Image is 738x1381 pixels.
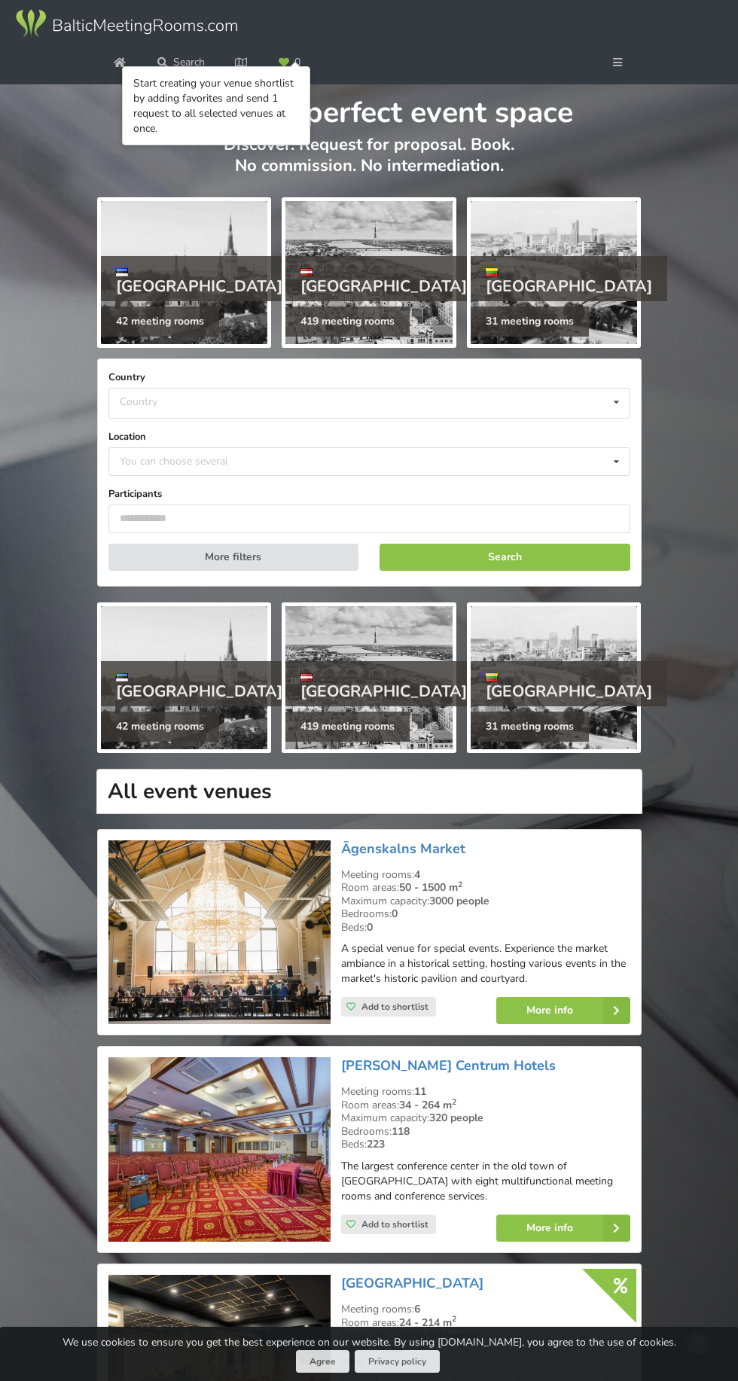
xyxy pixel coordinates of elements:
[341,1111,630,1125] div: Maximum capacity:
[341,1159,630,1204] p: The largest conference center in the old town of [GEOGRAPHIC_DATA] with eight multifunctional mee...
[471,256,667,301] div: [GEOGRAPHIC_DATA]
[452,1313,456,1325] sup: 2
[380,544,630,571] button: Search
[458,879,462,890] sup: 2
[101,712,219,742] div: 42 meeting rooms
[108,370,630,385] label: Country
[399,1315,456,1330] strong: 24 - 214 m
[341,1303,630,1316] div: Meeting rooms:
[108,429,630,444] label: Location
[285,256,482,301] div: [GEOGRAPHIC_DATA]
[341,907,630,921] div: Bedrooms:
[282,197,456,348] a: [GEOGRAPHIC_DATA] 419 meeting rooms
[471,661,667,706] div: [GEOGRAPHIC_DATA]
[367,920,373,934] strong: 0
[361,1218,428,1230] span: Add to shortlist
[341,1056,556,1075] a: [PERSON_NAME] Centrum Hotels
[341,840,465,858] a: Āgenskalns Market
[133,76,299,136] div: Start creating your venue shortlist by adding favorites and send 1 request to all selected venues...
[282,602,456,753] a: [GEOGRAPHIC_DATA] 419 meeting rooms
[367,1137,385,1151] strong: 223
[361,1001,428,1013] span: Add to shortlist
[399,1098,456,1112] strong: 34 - 264 m
[285,712,410,742] div: 419 meeting rooms
[108,544,359,571] button: More filters
[467,197,642,348] a: [GEOGRAPHIC_DATA] 31 meeting rooms
[341,881,630,895] div: Room areas:
[414,867,420,882] strong: 4
[108,840,331,1025] img: Unusual venues | Riga | Āgenskalns Market
[341,1099,630,1112] div: Room areas:
[101,306,219,337] div: 42 meeting rooms
[285,661,482,706] div: [GEOGRAPHIC_DATA]
[414,1302,420,1316] strong: 6
[97,197,272,348] a: [GEOGRAPHIC_DATA] 42 meeting rooms
[341,868,630,882] div: Meeting rooms:
[14,8,239,39] img: Baltic Meeting Rooms
[341,1274,483,1292] a: [GEOGRAPHIC_DATA]
[429,894,489,908] strong: 3000 people
[108,486,630,501] label: Participants
[496,997,630,1024] a: More info
[392,1124,410,1139] strong: 118
[147,49,215,76] a: Search
[341,1085,630,1099] div: Meeting rooms:
[341,1138,630,1151] div: Beds:
[414,1084,426,1099] strong: 11
[116,453,262,470] div: You can choose several
[97,602,272,753] a: [GEOGRAPHIC_DATA] 42 meeting rooms
[101,256,297,301] div: [GEOGRAPHIC_DATA]
[392,907,398,921] strong: 0
[108,1057,331,1242] img: Hotel | Vilnius | Artis Centrum Hotels
[452,1096,456,1108] sup: 2
[296,1350,349,1373] button: Agree
[355,1350,440,1373] a: Privacy policy
[399,880,462,895] strong: 50 - 1500 m
[341,1125,630,1139] div: Bedrooms:
[97,84,642,131] h1: Find your perfect event space
[341,1316,630,1330] div: Room areas:
[471,306,589,337] div: 31 meeting rooms
[341,941,630,986] p: A special venue for special events. Experience the market ambiance in a historical setting, hosti...
[294,57,300,68] span: 0
[96,769,642,814] h1: All event venues
[97,134,642,192] p: Discover. Request for proposal. Book. No commission. No intermediation.
[467,602,642,753] a: [GEOGRAPHIC_DATA] 31 meeting rooms
[120,395,157,408] div: Country
[285,306,410,337] div: 419 meeting rooms
[341,895,630,908] div: Maximum capacity:
[471,712,589,742] div: 31 meeting rooms
[496,1215,630,1242] a: More info
[429,1111,483,1125] strong: 320 people
[101,661,297,706] div: [GEOGRAPHIC_DATA]
[341,921,630,934] div: Beds:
